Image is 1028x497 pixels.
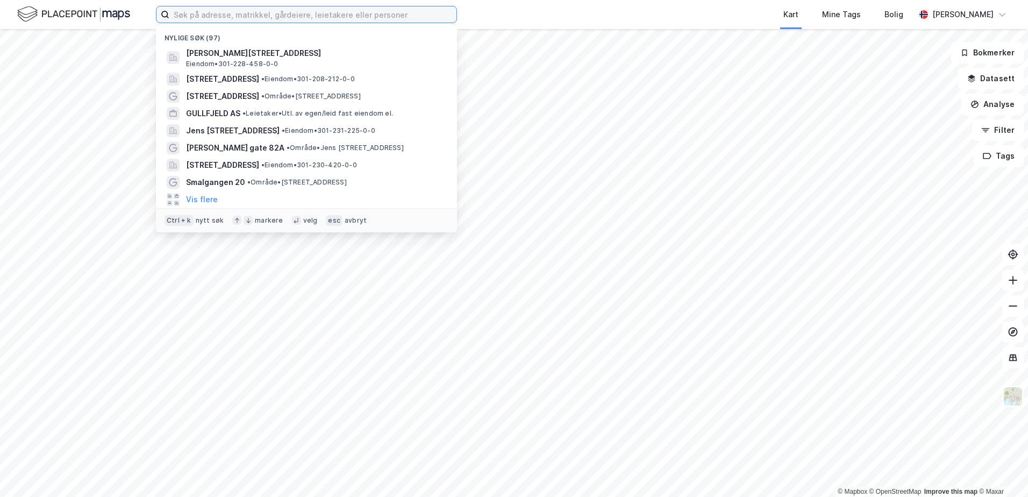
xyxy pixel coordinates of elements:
div: [PERSON_NAME] [932,8,994,21]
span: • [247,178,251,186]
span: Eiendom • 301-231-225-0-0 [282,126,375,135]
span: • [287,144,290,152]
img: Z [1003,386,1023,407]
div: esc [326,215,342,226]
button: Tags [974,145,1024,167]
input: Søk på adresse, matrikkel, gårdeiere, leietakere eller personer [169,6,456,23]
button: Filter [972,119,1024,141]
span: [STREET_ADDRESS] [186,90,259,103]
a: Improve this map [924,488,977,495]
span: Jens [STREET_ADDRESS] [186,124,280,137]
span: GULLFJELD AS [186,107,240,120]
div: Mine Tags [822,8,861,21]
button: Vis flere [186,193,218,206]
div: avbryt [345,216,367,225]
a: Mapbox [838,488,867,495]
div: nytt søk [196,216,224,225]
span: [STREET_ADDRESS] [186,159,259,172]
div: velg [303,216,318,225]
span: Eiendom • 301-228-458-0-0 [186,60,279,68]
span: • [261,161,265,169]
div: Ctrl + k [165,215,194,226]
div: Bolig [884,8,903,21]
span: Smalgangen 20 [186,176,245,189]
span: [PERSON_NAME][STREET_ADDRESS] [186,47,444,60]
iframe: Chat Widget [974,445,1028,497]
img: logo.f888ab2527a4732fd821a326f86c7f29.svg [17,5,130,24]
span: • [282,126,285,134]
span: [PERSON_NAME] gate 82A [186,141,284,154]
span: Område • [STREET_ADDRESS] [261,92,361,101]
span: • [261,75,265,83]
button: Bokmerker [951,42,1024,63]
div: Nylige søk (97) [156,25,457,45]
span: Område • Jens [STREET_ADDRESS] [287,144,404,152]
span: • [261,92,265,100]
span: [STREET_ADDRESS] [186,73,259,86]
a: OpenStreetMap [869,488,922,495]
div: Kontrollprogram for chat [974,445,1028,497]
button: Datasett [958,68,1024,89]
span: Eiendom • 301-230-420-0-0 [261,161,357,169]
span: Område • [STREET_ADDRESS] [247,178,347,187]
div: markere [255,216,283,225]
div: Kart [783,8,798,21]
button: Analyse [961,94,1024,115]
span: Leietaker • Utl. av egen/leid fast eiendom el. [242,109,393,118]
span: Eiendom • 301-208-212-0-0 [261,75,355,83]
span: • [242,109,246,117]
